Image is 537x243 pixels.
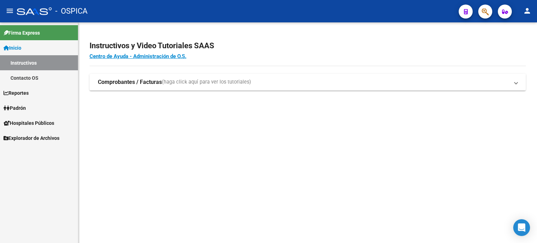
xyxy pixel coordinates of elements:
mat-expansion-panel-header: Comprobantes / Facturas(haga click aquí para ver los tutoriales) [89,74,526,91]
span: Hospitales Públicos [3,119,54,127]
span: Explorador de Archivos [3,134,59,142]
mat-icon: menu [6,7,14,15]
h2: Instructivos y Video Tutoriales SAAS [89,39,526,52]
mat-icon: person [523,7,531,15]
div: Open Intercom Messenger [513,219,530,236]
span: (haga click aquí para ver los tutoriales) [162,78,251,86]
a: Centro de Ayuda - Administración de O.S. [89,53,186,59]
span: Padrón [3,104,26,112]
strong: Comprobantes / Facturas [98,78,162,86]
span: Reportes [3,89,29,97]
span: Inicio [3,44,21,52]
span: Firma Express [3,29,40,37]
span: - OSPICA [55,3,87,19]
